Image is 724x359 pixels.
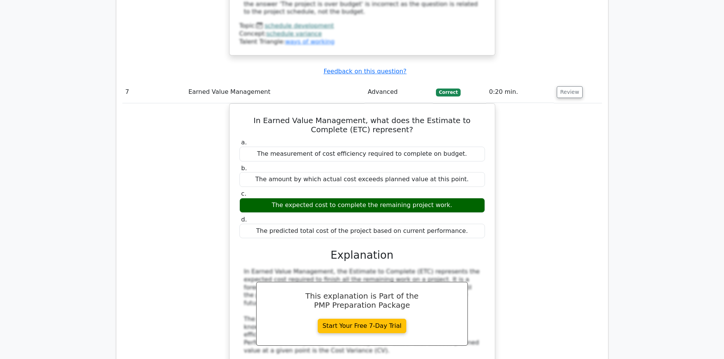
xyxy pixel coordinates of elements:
[244,268,480,355] div: In Earned Value Management, the Estimate to Complete (ETC) represents the expected cost required ...
[285,38,334,45] a: ways of working
[239,116,486,134] h5: In Earned Value Management, what does the Estimate to Complete (ETC) represent?
[486,81,554,103] td: 0:20 min.
[239,22,485,46] div: Talent Triangle:
[318,319,407,333] a: Start Your Free 7-Day Trial
[266,30,322,37] a: schedule variance
[557,86,583,98] button: Review
[323,68,406,75] a: Feedback on this question?
[239,198,485,213] div: The expected cost to complete the remaining project work.
[241,164,247,172] span: b.
[244,249,480,262] h3: Explanation
[241,190,247,197] span: c.
[239,147,485,161] div: The measurement of cost efficiency required to complete on budget.
[239,22,485,30] div: Topic:
[239,224,485,239] div: The predicted total cost of the project based on current performance.
[265,22,334,29] a: schedule development
[241,139,247,146] span: a.
[122,81,185,103] td: 7
[364,81,433,103] td: Advanced
[239,172,485,187] div: The amount by which actual cost exceeds planned value at this point.
[185,81,365,103] td: Earned Value Management
[436,89,461,96] span: Correct
[241,216,247,223] span: d.
[239,30,485,38] div: Concept:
